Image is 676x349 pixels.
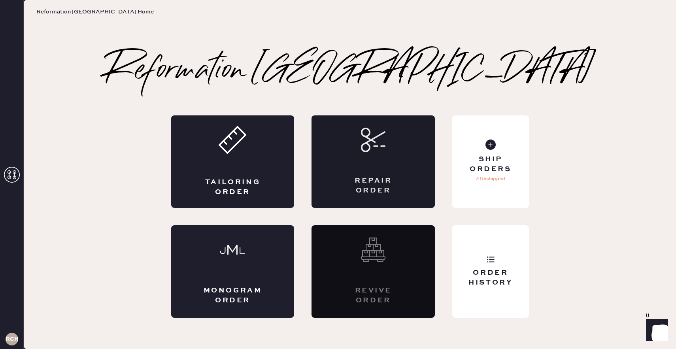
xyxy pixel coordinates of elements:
[25,57,649,67] div: Order # 81690
[106,55,595,87] h2: Reformation [GEOGRAPHIC_DATA]
[312,225,435,318] div: Interested? Contact us at care@hemster.co
[25,128,74,139] th: ID
[459,268,522,288] div: Order History
[25,48,649,57] div: Packing list
[343,286,403,306] div: Revive order
[638,313,672,347] iframe: Front Chat
[203,286,263,306] div: Monogram Order
[6,336,18,342] h3: RCHA
[619,139,649,149] td: 1
[74,128,618,139] th: Description
[36,8,154,16] span: Reformation [GEOGRAPHIC_DATA] Home
[25,79,649,88] div: Customer information
[25,88,649,117] div: # 88630 [PERSON_NAME] [PERSON_NAME] [EMAIL_ADDRESS][DOMAIN_NAME]
[476,174,505,184] p: 2 Unshipped
[203,177,263,197] div: Tailoring Order
[25,139,74,149] td: 906717
[459,155,522,174] div: Ship Orders
[343,176,403,196] div: Repair Order
[74,139,618,149] td: Jeans - Reformation - [PERSON_NAME] High Rise Slouchy Wide Leg Ondine - Size: 26
[619,128,649,139] th: QTY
